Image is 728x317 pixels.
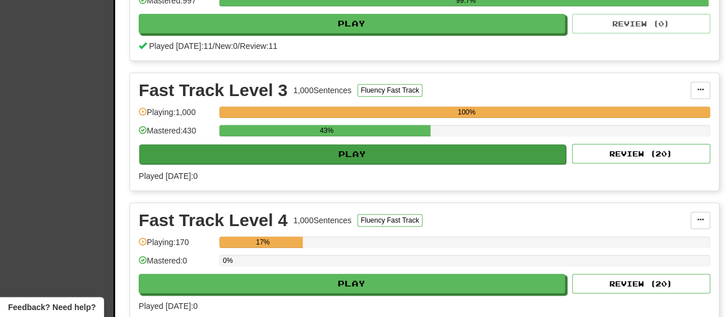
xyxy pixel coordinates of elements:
button: Play [139,144,566,164]
div: Playing: 1,000 [139,106,214,125]
button: Review (20) [572,274,710,293]
button: Play [139,14,565,33]
span: Review: 11 [240,41,277,51]
div: 17% [223,236,303,248]
span: Played [DATE]: 11 [149,41,212,51]
div: Fast Track Level 4 [139,212,288,229]
button: Review (20) [572,144,710,163]
button: Fluency Fast Track [357,214,422,227]
span: / [212,41,215,51]
div: 43% [223,125,430,136]
span: Open feedback widget [8,301,96,313]
div: Mastered: 0 [139,255,214,274]
div: 1,000 Sentences [294,215,352,226]
div: Playing: 170 [139,236,214,255]
span: Played [DATE]: 0 [139,171,197,181]
div: 100% [223,106,710,118]
button: Fluency Fast Track [357,84,422,97]
span: Played [DATE]: 0 [139,301,197,311]
span: New: 0 [215,41,238,51]
div: Fast Track Level 3 [139,82,288,99]
button: Review (0) [572,14,710,33]
div: Mastered: 430 [139,125,214,144]
button: Play [139,274,565,293]
span: / [238,41,240,51]
div: 1,000 Sentences [294,85,352,96]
